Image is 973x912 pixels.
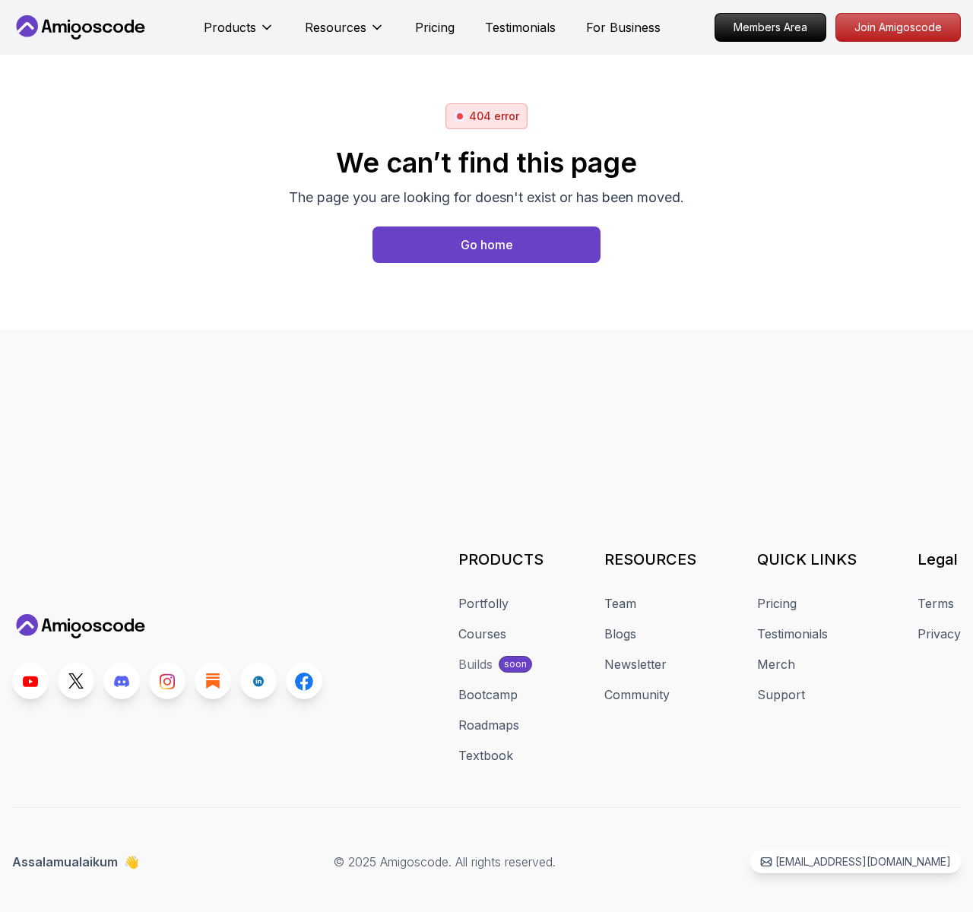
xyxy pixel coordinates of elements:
a: Testimonials [757,625,828,643]
a: Bootcamp [458,686,518,704]
a: Courses [458,625,506,643]
p: 404 error [469,109,519,124]
p: Join Amigoscode [836,14,960,41]
a: Privacy [918,625,961,643]
a: Pricing [415,18,455,36]
a: Community [604,686,670,704]
span: 👋 [122,850,143,872]
p: The page you are looking for doesn't exist or has been moved. [289,187,684,208]
h3: Legal [918,549,961,570]
a: Instagram link [149,663,185,699]
a: Testimonials [485,18,556,36]
div: Builds [458,655,493,673]
h3: QUICK LINKS [757,549,857,570]
a: Blogs [604,625,636,643]
h3: RESOURCES [604,549,696,570]
a: Merch [757,655,795,673]
button: Go home [372,226,601,263]
a: Terms [918,594,954,613]
a: Blog link [195,663,231,699]
p: [EMAIL_ADDRESS][DOMAIN_NAME] [775,854,951,869]
a: For Business [586,18,661,36]
a: Join Amigoscode [835,13,961,42]
a: Roadmaps [458,716,519,734]
a: Facebook link [286,663,322,699]
a: Twitter link [58,663,94,699]
p: Members Area [715,14,826,41]
h2: We can’t find this page [289,147,684,178]
p: soon [504,658,527,670]
a: Portfolly [458,594,509,613]
button: Resources [305,18,385,49]
p: © 2025 Amigoscode. All rights reserved. [334,853,556,871]
a: [EMAIL_ADDRESS][DOMAIN_NAME] [750,850,961,873]
a: Newsletter [604,655,667,673]
p: Resources [305,18,366,36]
h3: PRODUCTS [458,549,544,570]
p: Assalamualaikum [12,853,139,871]
a: LinkedIn link [240,663,277,699]
a: Members Area [715,13,826,42]
a: Team [604,594,636,613]
a: Youtube link [12,663,49,699]
a: Discord link [103,663,140,699]
a: Textbook [458,746,513,765]
a: Home page [372,226,601,263]
button: Products [204,18,274,49]
a: Support [757,686,805,704]
a: Pricing [757,594,797,613]
p: Products [204,18,256,36]
div: Go home [461,236,513,254]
